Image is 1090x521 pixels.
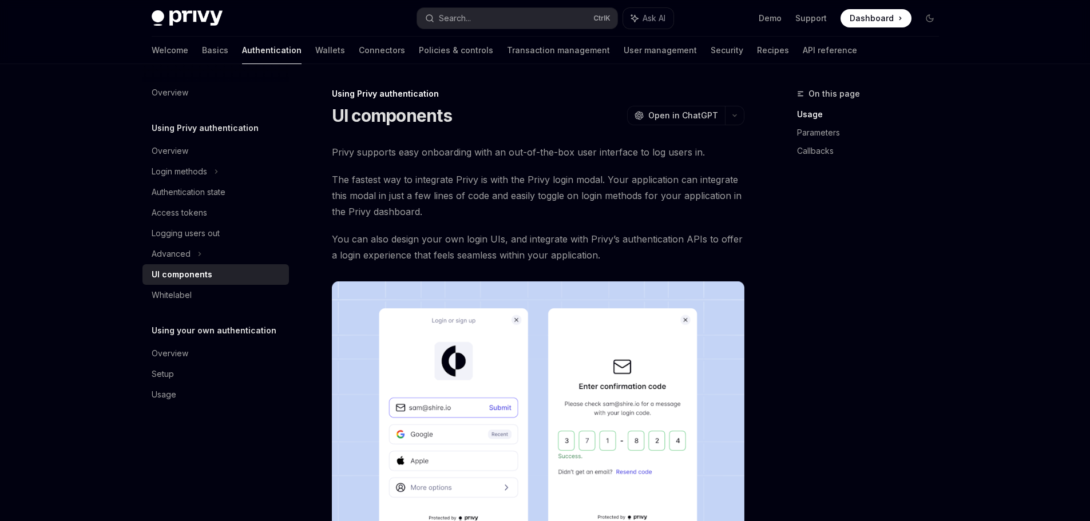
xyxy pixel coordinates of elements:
[142,384,289,405] a: Usage
[152,206,207,220] div: Access tokens
[152,185,225,199] div: Authentication state
[797,124,948,142] a: Parameters
[142,364,289,384] a: Setup
[152,10,223,26] img: dark logo
[332,172,744,220] span: The fastest way to integrate Privy is with the Privy login modal. Your application can integrate ...
[359,37,405,64] a: Connectors
[623,8,673,29] button: Ask AI
[152,367,174,381] div: Setup
[332,88,744,100] div: Using Privy authentication
[921,9,939,27] button: Toggle dark mode
[142,285,289,305] a: Whitelabel
[627,106,725,125] button: Open in ChatGPT
[841,9,911,27] a: Dashboard
[142,223,289,244] a: Logging users out
[152,165,207,178] div: Login methods
[419,37,493,64] a: Policies & controls
[152,247,191,261] div: Advanced
[797,105,948,124] a: Usage
[152,37,188,64] a: Welcome
[757,37,789,64] a: Recipes
[593,14,611,23] span: Ctrl K
[795,13,827,24] a: Support
[142,202,289,223] a: Access tokens
[759,13,782,24] a: Demo
[643,13,665,24] span: Ask AI
[142,343,289,364] a: Overview
[332,231,744,263] span: You can also design your own login UIs, and integrate with Privy’s authentication APIs to offer a...
[152,288,192,302] div: Whitelabel
[152,324,276,337] h5: Using your own authentication
[142,82,289,103] a: Overview
[808,87,860,101] span: On this page
[152,226,220,240] div: Logging users out
[315,37,345,64] a: Wallets
[507,37,610,64] a: Transaction management
[850,13,894,24] span: Dashboard
[417,8,617,29] button: Search...CtrlK
[797,142,948,160] a: Callbacks
[152,86,188,100] div: Overview
[142,264,289,285] a: UI components
[439,11,471,25] div: Search...
[711,37,743,64] a: Security
[152,388,176,401] div: Usage
[142,182,289,202] a: Authentication state
[332,144,744,160] span: Privy supports easy onboarding with an out-of-the-box user interface to log users in.
[152,268,212,281] div: UI components
[152,347,188,360] div: Overview
[152,144,188,158] div: Overview
[242,37,302,64] a: Authentication
[624,37,697,64] a: User management
[202,37,228,64] a: Basics
[332,105,452,126] h1: UI components
[803,37,857,64] a: API reference
[142,141,289,161] a: Overview
[648,110,718,121] span: Open in ChatGPT
[152,121,259,135] h5: Using Privy authentication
